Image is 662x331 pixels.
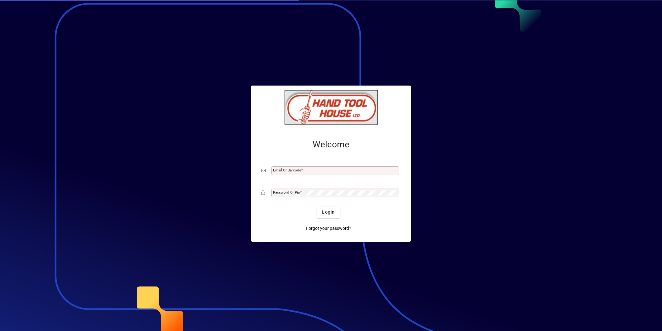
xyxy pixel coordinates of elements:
[273,168,301,172] mat-label: Email or Barcode
[317,207,340,218] button: Login
[261,139,401,150] h2: Welcome
[306,225,351,232] span: Forgot your password?
[304,223,354,234] a: Forgot your password?
[273,190,300,195] mat-label: Password or Pin
[322,209,335,215] span: Login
